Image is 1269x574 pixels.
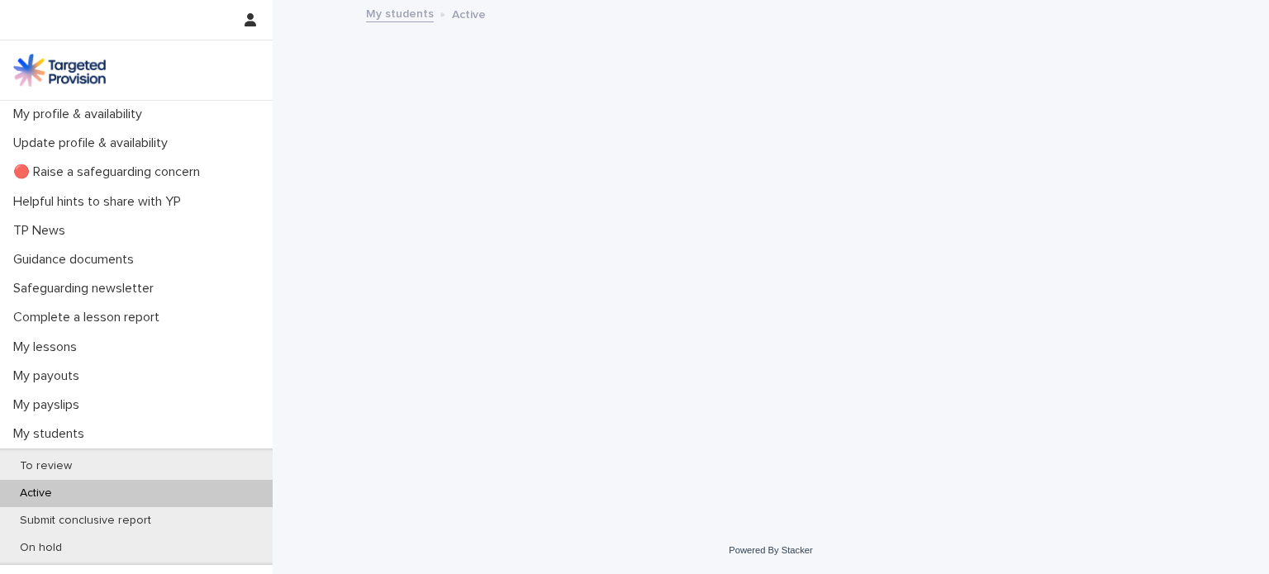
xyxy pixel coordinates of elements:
p: Active [7,486,65,500]
p: My lessons [7,339,90,355]
p: 🔴 Raise a safeguarding concern [7,164,213,180]
p: Update profile & availability [7,135,181,151]
p: On hold [7,541,75,555]
p: My profile & availability [7,107,155,122]
p: Complete a lesson report [7,310,173,325]
p: Active [452,4,486,22]
p: To review [7,459,85,473]
p: Guidance documents [7,252,147,268]
a: My students [366,3,434,22]
p: Submit conclusive report [7,514,164,528]
p: Safeguarding newsletter [7,281,167,296]
a: Powered By Stacker [729,545,812,555]
p: TP News [7,223,78,239]
img: M5nRWzHhSzIhMunXDL62 [13,54,106,87]
p: Helpful hints to share with YP [7,194,194,210]
p: My payslips [7,397,93,413]
p: My payouts [7,368,93,384]
p: My students [7,426,97,442]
